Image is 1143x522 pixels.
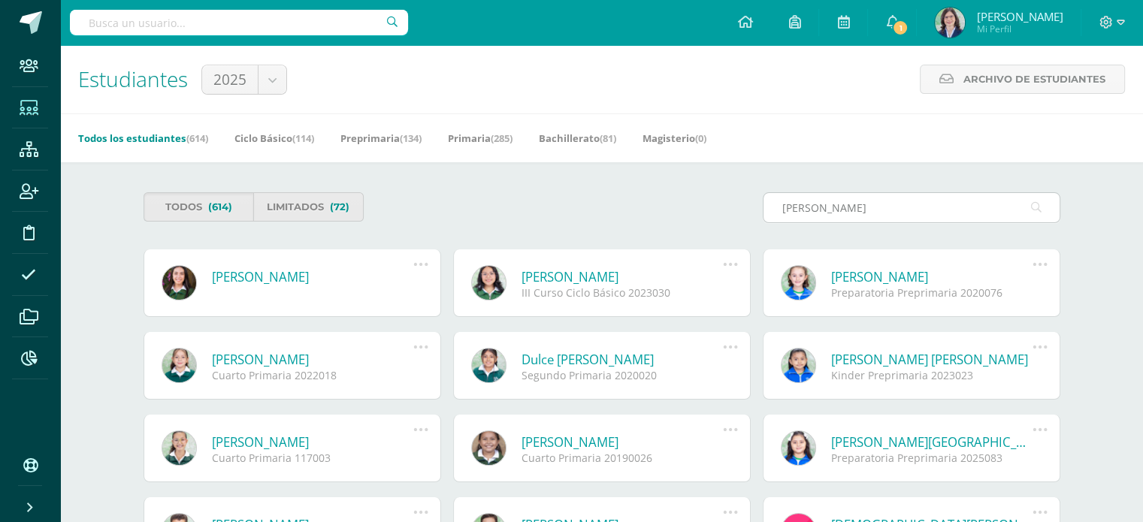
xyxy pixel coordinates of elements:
span: (614) [208,193,232,221]
a: Ciclo Básico(114) [234,126,314,150]
a: [PERSON_NAME] [212,268,414,285]
img: d287b3f4ec78f077569923fcdb2be007.png [935,8,965,38]
div: Preparatoria Preprimaria 2025083 [831,451,1033,465]
span: Mi Perfil [976,23,1063,35]
a: [PERSON_NAME] [831,268,1033,285]
span: (114) [292,131,314,145]
a: Todos(614) [144,192,254,222]
input: Busca un usuario... [70,10,408,35]
a: Archivo de Estudiantes [920,65,1125,94]
a: Primaria(285) [448,126,513,150]
div: Preparatoria Preprimaria 2020076 [831,285,1033,300]
a: Preprimaria(134) [340,126,422,150]
a: 2025 [202,65,286,94]
div: Cuarto Primaria 117003 [212,451,414,465]
div: Segundo Primaria 2020020 [522,368,724,382]
div: Kinder Preprimaria 2023023 [831,368,1033,382]
a: Magisterio(0) [643,126,706,150]
span: (81) [600,131,616,145]
span: (614) [186,131,208,145]
a: [PERSON_NAME] [212,433,414,451]
span: [PERSON_NAME] [976,9,1063,24]
a: [PERSON_NAME] [522,268,724,285]
div: Cuarto Primaria 2022018 [212,368,414,382]
a: [PERSON_NAME] [522,433,724,451]
a: Dulce [PERSON_NAME] [522,351,724,368]
a: [PERSON_NAME][GEOGRAPHIC_DATA] [831,433,1033,451]
a: [PERSON_NAME] [PERSON_NAME] [831,351,1033,368]
a: Limitados(72) [253,192,364,222]
span: (72) [330,193,349,221]
div: Cuarto Primaria 20190026 [522,451,724,465]
span: Estudiantes [78,65,188,93]
div: III Curso Ciclo Básico 2023030 [522,285,724,300]
input: Busca al estudiante aquí... [764,193,1060,222]
a: [PERSON_NAME] [212,351,414,368]
span: (0) [695,131,706,145]
span: Archivo de Estudiantes [963,65,1105,93]
a: Bachillerato(81) [539,126,616,150]
span: (134) [400,131,422,145]
span: 2025 [213,65,246,94]
span: 1 [892,20,909,36]
a: Todos los estudiantes(614) [78,126,208,150]
span: (285) [491,131,513,145]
